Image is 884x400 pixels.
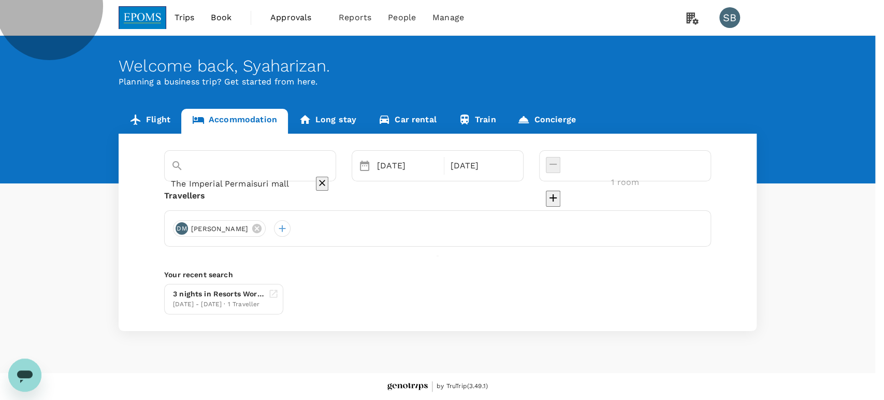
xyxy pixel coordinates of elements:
[373,155,442,176] div: [DATE]
[171,176,300,192] input: Search cities, hotels, work locations
[447,109,507,134] a: Train
[546,174,704,191] input: Add rooms
[119,109,181,134] a: Flight
[119,56,757,76] div: Welcome back , Syaharizan .
[185,224,254,234] span: [PERSON_NAME]
[164,190,711,202] div: Travellers
[181,109,288,134] a: Accommodation
[437,381,488,392] span: by TruTrip ( 3.49.1 )
[164,269,711,280] p: Your recent search
[173,299,264,310] div: [DATE] - [DATE] · 1 Traveller
[339,11,371,24] span: Reports
[328,185,330,187] button: Open
[546,157,560,173] button: decrease
[270,11,322,24] span: Approvals
[173,289,264,299] div: 3 nights in Resorts World Kijal
[211,11,231,24] span: Book
[119,76,757,88] p: Planning a business trip? Get started from here.
[546,191,560,207] button: decrease
[288,109,367,134] a: Long stay
[8,359,41,392] iframe: Button to launch messaging window
[506,109,586,134] a: Concierge
[432,11,464,24] span: Manage
[176,222,188,235] div: DM
[316,177,328,191] button: Clear
[119,6,166,29] img: EPOMS SDN BHD
[367,109,447,134] a: Car rental
[175,11,195,24] span: Trips
[719,7,740,28] div: SB
[446,155,515,176] div: [DATE]
[387,383,428,391] img: Genotrips - EPOMS
[388,11,416,24] span: People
